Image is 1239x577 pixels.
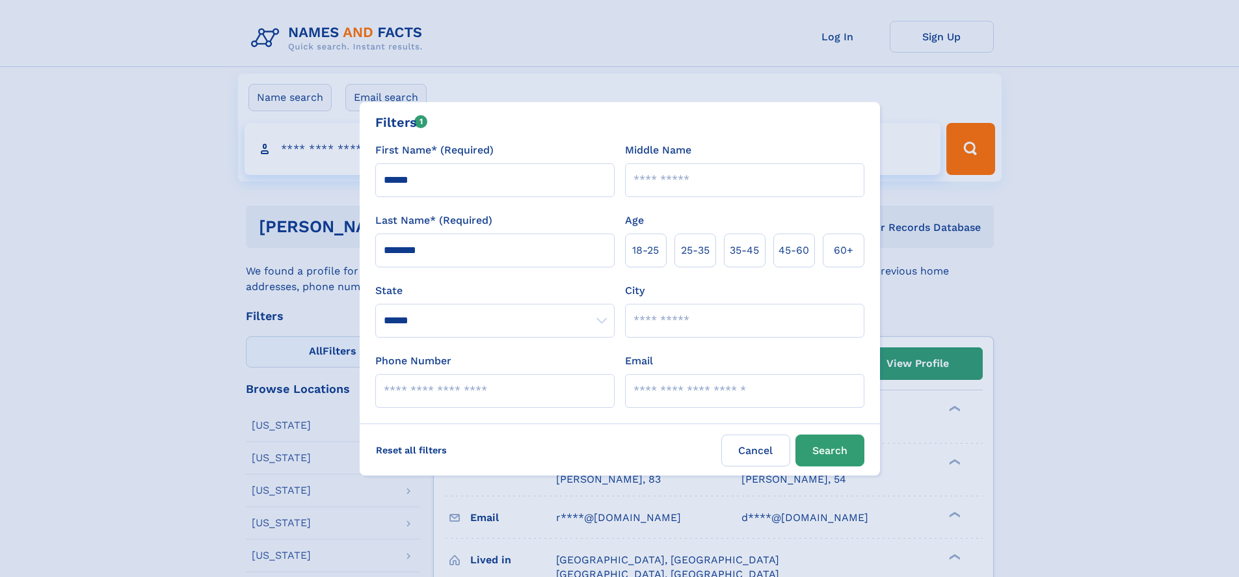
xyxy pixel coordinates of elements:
label: Age [625,213,644,228]
div: Filters [375,113,428,132]
label: Cancel [721,435,790,466]
label: Phone Number [375,353,451,369]
label: Email [625,353,653,369]
label: Reset all filters [367,435,455,466]
label: City [625,283,645,299]
label: State [375,283,615,299]
label: Last Name* (Required) [375,213,492,228]
span: 35‑45 [730,243,759,258]
span: 60+ [834,243,853,258]
span: 18‑25 [632,243,659,258]
label: First Name* (Required) [375,142,494,158]
button: Search [795,435,864,466]
span: 45‑60 [779,243,809,258]
label: Middle Name [625,142,691,158]
span: 25‑35 [681,243,710,258]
